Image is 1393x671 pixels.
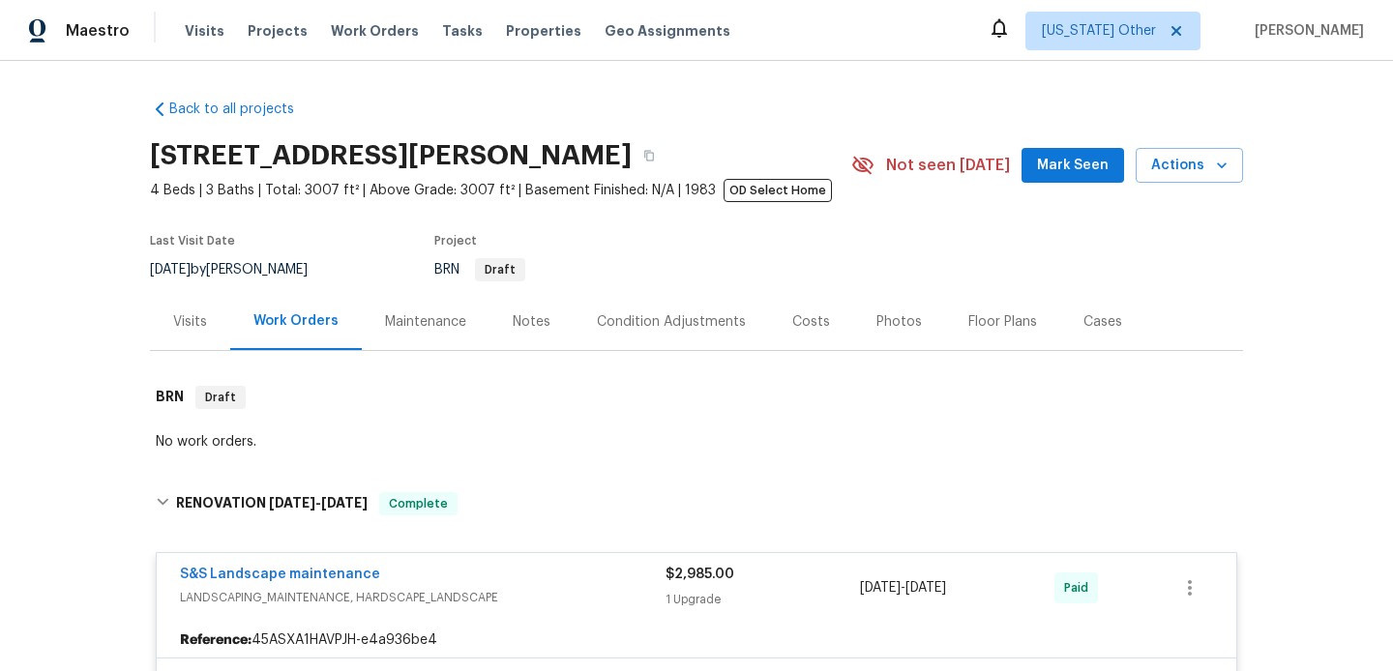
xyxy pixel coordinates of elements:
div: 45ASXA1HAVPJH-e4a936be4 [157,623,1236,657]
span: [DATE] [269,496,315,510]
span: LANDSCAPING_MAINTENANCE, HARDSCAPE_LANDSCAPE [180,588,666,607]
div: Floor Plans [968,312,1037,332]
span: Draft [197,388,244,407]
span: [PERSON_NAME] [1247,21,1364,41]
span: Project [434,235,477,247]
span: 4 Beds | 3 Baths | Total: 3007 ft² | Above Grade: 3007 ft² | Basement Finished: N/A | 1983 [150,181,851,200]
span: OD Select Home [724,179,832,202]
span: BRN [434,263,525,277]
div: Costs [792,312,830,332]
div: Notes [513,312,550,332]
span: [DATE] [860,581,901,595]
span: Draft [477,264,523,276]
span: Last Visit Date [150,235,235,247]
h6: RENOVATION [176,492,368,515]
span: Work Orders [331,21,419,41]
span: Mark Seen [1037,154,1109,178]
span: [US_STATE] Other [1042,21,1156,41]
div: BRN Draft [150,366,1243,428]
span: - [269,496,368,510]
a: S&S Landscape maintenance [180,568,380,581]
span: Not seen [DATE] [886,156,1010,175]
button: Mark Seen [1022,148,1124,184]
div: 1 Upgrade [666,590,860,609]
span: $2,985.00 [666,568,734,581]
div: Maintenance [385,312,466,332]
span: Properties [506,21,581,41]
b: Reference: [180,630,252,650]
span: Paid [1064,578,1096,598]
span: Visits [185,21,224,41]
div: Photos [876,312,922,332]
button: Copy Address [632,138,667,173]
span: Tasks [442,24,483,38]
div: Cases [1083,312,1122,332]
div: by [PERSON_NAME] [150,258,331,281]
span: Geo Assignments [605,21,730,41]
button: Actions [1136,148,1243,184]
h2: [STREET_ADDRESS][PERSON_NAME] [150,146,632,165]
div: Condition Adjustments [597,312,746,332]
span: Complete [381,494,456,513]
h6: BRN [156,386,184,409]
span: Actions [1151,154,1228,178]
div: Work Orders [253,311,339,331]
span: [DATE] [150,263,191,277]
span: Maestro [66,21,130,41]
span: [DATE] [321,496,368,510]
div: Visits [173,312,207,332]
span: - [860,578,946,598]
div: RENOVATION [DATE]-[DATE]Complete [150,473,1243,535]
span: [DATE] [905,581,946,595]
a: Back to all projects [150,100,336,119]
div: No work orders. [156,432,1237,452]
span: Projects [248,21,308,41]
